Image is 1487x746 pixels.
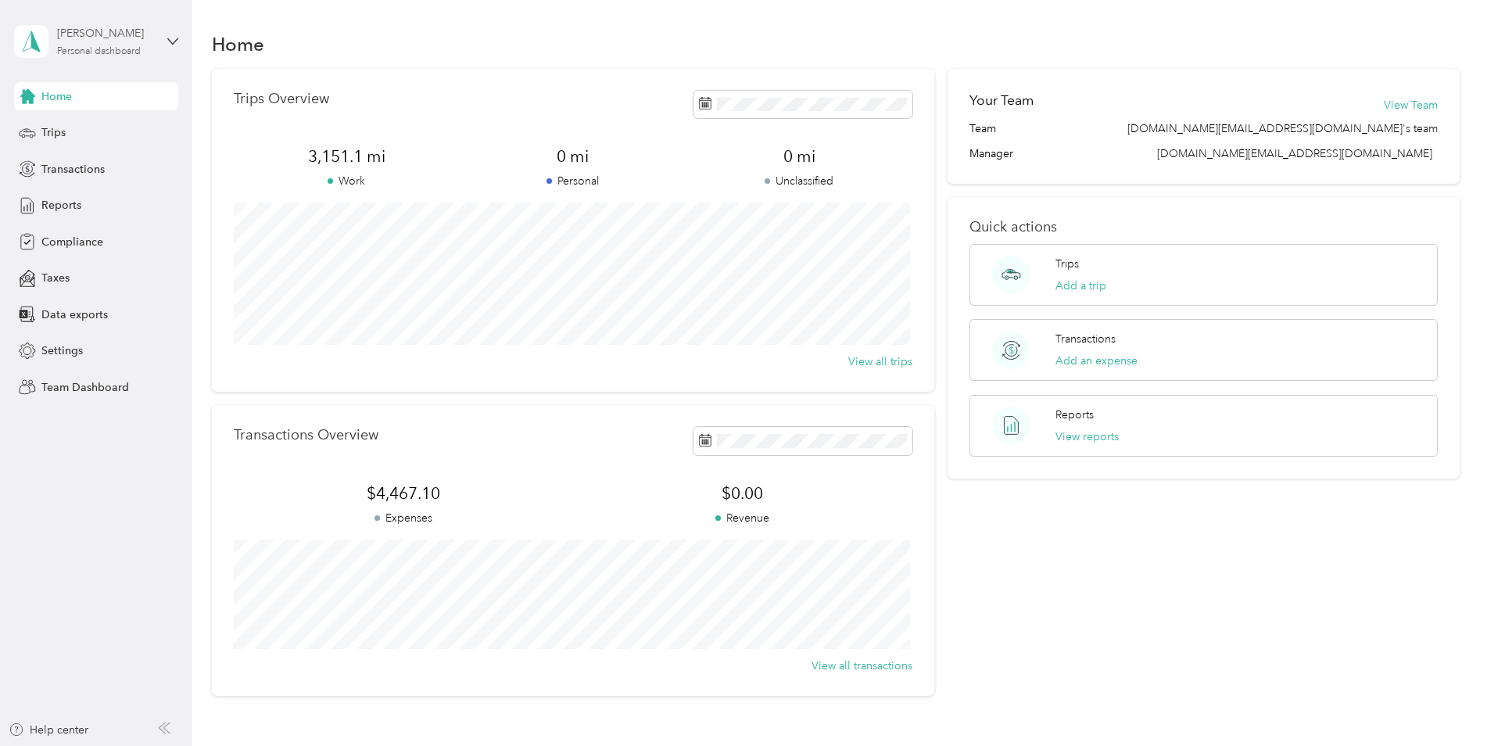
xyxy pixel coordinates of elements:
[1055,331,1116,347] p: Transactions
[41,343,83,359] span: Settings
[1055,407,1094,423] p: Reports
[234,427,378,443] p: Transactions Overview
[460,173,686,189] p: Personal
[1384,97,1438,113] button: View Team
[686,145,912,167] span: 0 mi
[41,379,129,396] span: Team Dashboard
[573,510,912,526] p: Revenue
[1055,278,1106,294] button: Add a trip
[1055,256,1079,272] p: Trips
[969,120,996,137] span: Team
[573,482,912,504] span: $0.00
[41,88,72,105] span: Home
[41,270,70,286] span: Taxes
[41,161,105,178] span: Transactions
[41,124,66,141] span: Trips
[1055,353,1138,369] button: Add an expense
[41,197,81,213] span: Reports
[234,173,460,189] p: Work
[812,658,912,674] button: View all transactions
[1127,120,1438,137] span: [DOMAIN_NAME][EMAIL_ADDRESS][DOMAIN_NAME]'s team
[234,510,573,526] p: Expenses
[234,145,460,167] span: 3,151.1 mi
[686,173,912,189] p: Unclassified
[969,219,1438,235] p: Quick actions
[234,482,573,504] span: $4,467.10
[969,91,1034,110] h2: Your Team
[234,91,329,107] p: Trips Overview
[41,307,108,323] span: Data exports
[1157,147,1432,160] span: [DOMAIN_NAME][EMAIL_ADDRESS][DOMAIN_NAME]
[1399,658,1487,746] iframe: Everlance-gr Chat Button Frame
[57,47,141,56] div: Personal dashboard
[460,145,686,167] span: 0 mi
[848,353,912,370] button: View all trips
[41,234,103,250] span: Compliance
[9,722,88,738] button: Help center
[212,36,264,52] h1: Home
[1055,429,1119,445] button: View reports
[57,25,155,41] div: [PERSON_NAME]
[969,145,1013,162] span: Manager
